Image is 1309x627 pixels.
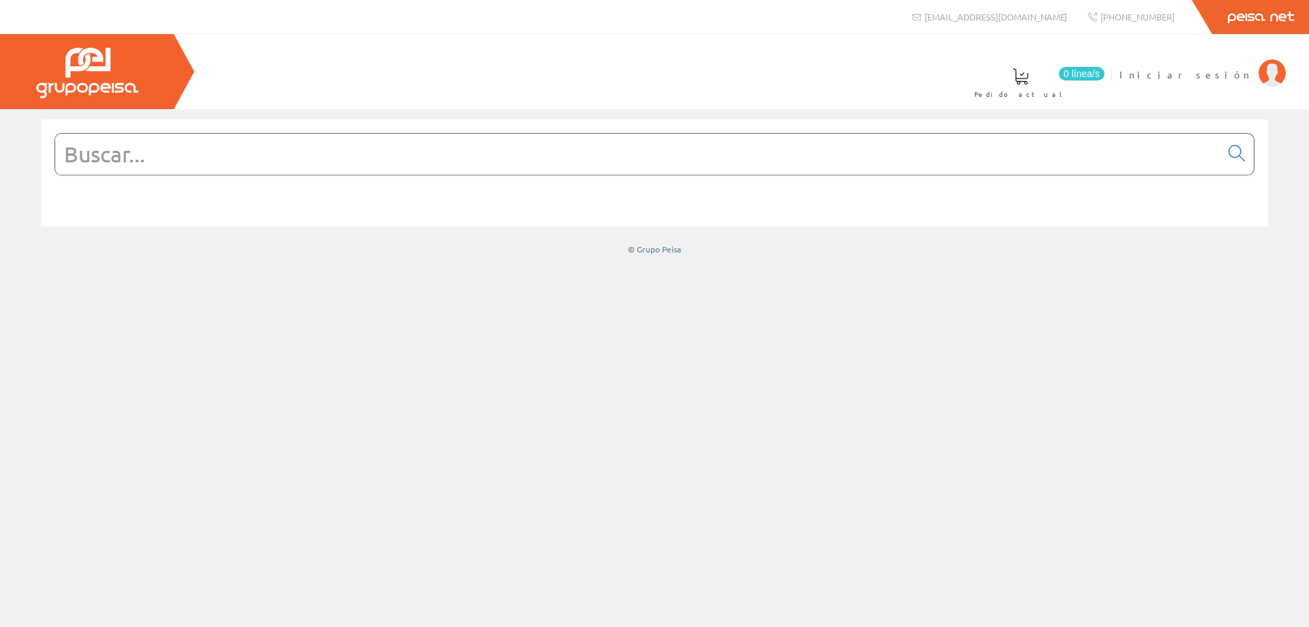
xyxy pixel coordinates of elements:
[41,244,1268,255] div: © Grupo Peisa
[1119,57,1286,70] a: Iniciar sesión
[1100,11,1175,23] span: [PHONE_NUMBER]
[1119,68,1252,81] span: Iniciar sesión
[36,48,138,98] img: Grupo Peisa
[974,87,1067,101] span: Pedido actual
[1059,67,1104,81] span: 0 línea/s
[55,134,1220,175] input: Buscar...
[924,11,1067,23] span: [EMAIL_ADDRESS][DOMAIN_NAME]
